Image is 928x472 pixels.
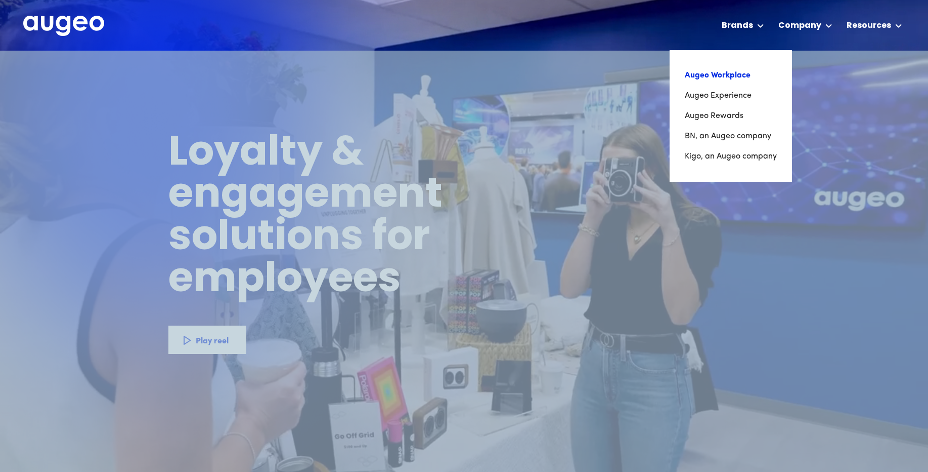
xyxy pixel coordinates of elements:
[685,126,777,146] a: BN, an Augeo company
[685,65,777,86] a: Augeo Workplace
[685,86,777,106] a: Augeo Experience
[685,146,777,167] a: Kigo, an Augeo company
[23,16,104,36] img: Augeo's full logo in white.
[685,106,777,126] a: Augeo Rewards
[778,20,821,32] div: Company
[722,20,753,32] div: Brands
[670,50,792,182] nav: Brands
[23,16,104,37] a: home
[847,20,891,32] div: Resources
